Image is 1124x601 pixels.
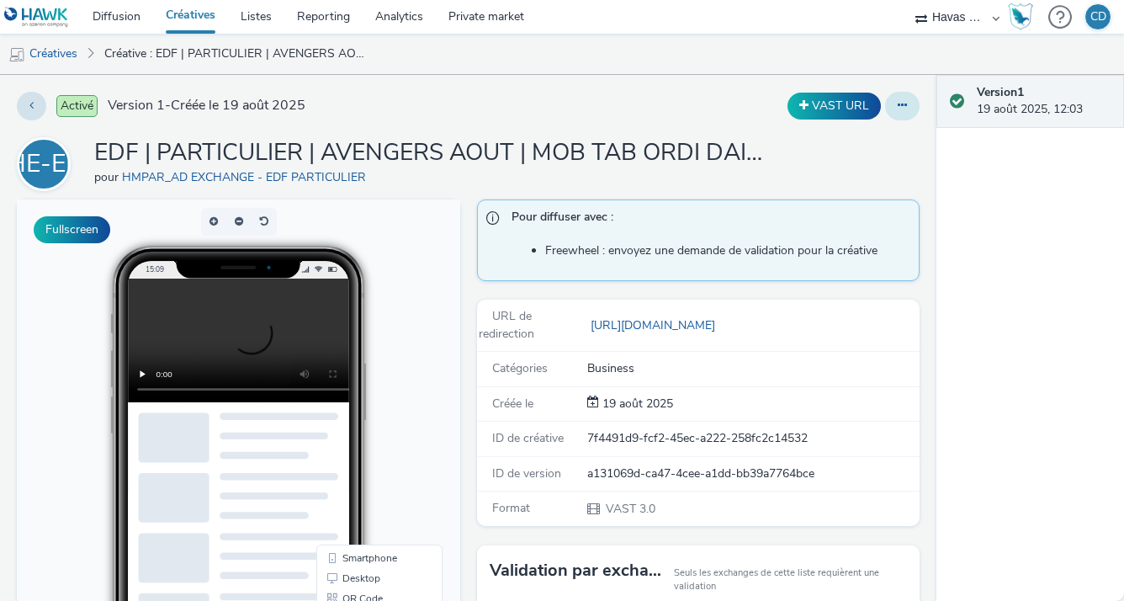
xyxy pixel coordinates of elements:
strong: Version 1 [977,84,1024,100]
span: Catégories [492,360,548,376]
a: HMPAR_AD EXCHANGE - EDF PARTICULIER [122,169,373,185]
span: pour [94,169,122,185]
button: VAST URL [787,93,881,120]
span: ID de version [492,465,561,481]
span: VAST 3.0 [604,501,655,517]
div: Business [587,360,918,377]
div: Création 19 août 2025, 12:03 [599,396,673,412]
img: undefined Logo [4,7,69,28]
span: Format [492,500,530,516]
a: Hawk Academy [1008,3,1040,30]
span: Activé [56,95,98,117]
span: Smartphone [326,354,380,364]
span: Pour diffuser avec : [512,209,903,231]
span: Version 1 - Créée le 19 août 2025 [108,96,305,115]
div: CD [1090,4,1106,29]
span: QR Code [326,394,366,404]
span: Créée le [492,396,533,412]
span: ID de créative [492,430,564,446]
span: 15:09 [129,65,147,74]
li: QR Code [303,389,422,409]
button: Fullscreen [34,216,110,243]
div: a131069d-ca47-4cee-a1dd-bb39a7764bce [587,465,918,482]
h1: EDF | PARTICULIER | AVENGERS AOUT | MOB TAB ORDI DAILYMOTION [94,137,767,169]
small: Seuls les exchanges de cette liste requièrent une validation [674,566,907,594]
img: mobile [8,46,25,63]
span: 19 août 2025 [599,396,673,412]
a: [URL][DOMAIN_NAME] [587,317,722,333]
a: Créative : EDF | PARTICULIER | AVENGERS AOUT | MOB TAB ORDI DAILYMOTION [96,34,377,74]
h3: Validation par exchange [490,558,665,583]
div: 19 août 2025, 12:03 [977,84,1111,119]
li: Smartphone [303,348,422,369]
div: Dupliquer la créative en un VAST URL [783,93,885,120]
span: URL de redirection [479,308,534,341]
a: HE-EP [17,156,77,172]
span: Desktop [326,374,363,384]
li: Desktop [303,369,422,389]
div: HE-EP [7,141,82,188]
div: 7f4491d9-fcf2-45ec-a222-258fc2c14532 [587,430,918,447]
img: Hawk Academy [1008,3,1033,30]
li: Freewheel : envoyez une demande de validation pour la créative [545,242,911,259]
